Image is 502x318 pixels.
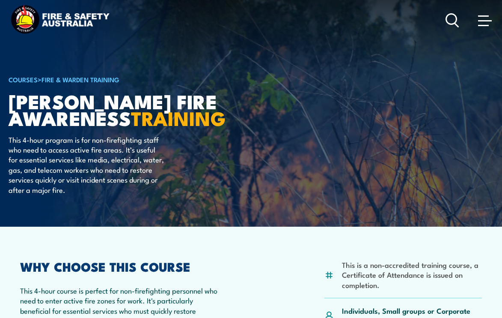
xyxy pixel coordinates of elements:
[9,93,220,126] h1: [PERSON_NAME] Fire Awareness
[20,261,220,272] h2: WHY CHOOSE THIS COURSE
[9,135,165,195] p: This 4-hour program is for non-firefighting staff who need to access active fire areas. It’s usef...
[131,103,226,132] strong: TRAINING
[42,75,119,84] a: Fire & Warden Training
[342,260,482,290] li: This is a non-accredited training course, a Certificate of Attendance is issued on completion.
[9,75,38,84] a: COURSES
[9,74,220,84] h6: >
